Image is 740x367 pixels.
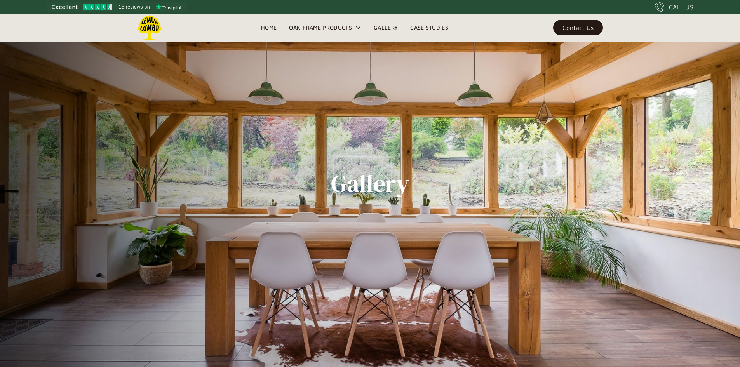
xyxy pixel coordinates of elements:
[51,2,78,12] span: Excellent
[83,4,112,10] img: Trustpilot 4.5 stars
[367,22,404,33] a: Gallery
[669,2,693,12] div: CALL US
[289,23,352,32] div: Oak-Frame Products
[156,4,181,10] img: Trustpilot logo
[553,20,603,35] a: Contact Us
[255,22,283,33] a: Home
[331,170,409,197] h1: Gallery
[47,2,187,12] a: See Lemon Lumba reviews on Trustpilot
[655,2,693,12] a: CALL US
[119,2,150,12] span: 15 reviews on
[283,14,367,42] div: Oak-Frame Products
[562,25,594,30] div: Contact Us
[404,22,454,33] a: Case Studies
